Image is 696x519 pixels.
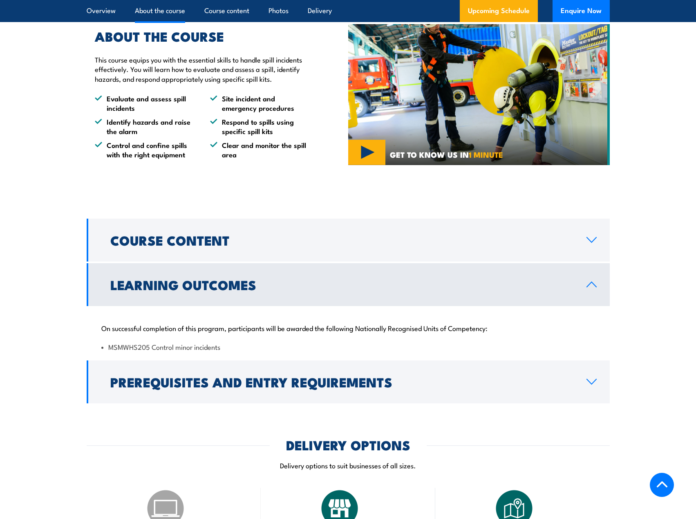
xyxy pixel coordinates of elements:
[469,148,503,160] strong: 1 MINUTE
[390,151,503,158] span: GET TO KNOW US IN
[110,234,573,246] h2: Course Content
[95,117,195,136] li: Identify hazards and raise the alarm
[210,117,311,136] li: Respond to spills using specific spill kits
[87,263,610,306] a: Learning Outcomes
[95,30,311,42] h2: ABOUT THE COURSE
[101,342,595,351] li: MSMWHS205 Control minor incidents
[210,140,311,159] li: Clear and monitor the spill area
[87,360,610,403] a: Prerequisites and Entry Requirements
[110,279,573,290] h2: Learning Outcomes
[286,439,410,450] h2: DELIVERY OPTIONS
[101,324,595,332] p: On successful completion of this program, participants will be awarded the following Nationally R...
[110,376,573,387] h2: Prerequisites and Entry Requirements
[87,461,610,470] p: Delivery options to suit businesses of all sizes.
[95,94,195,113] li: Evaluate and assess spill incidents
[348,24,610,166] img: Confined Space Training Courses
[87,219,610,262] a: Course Content
[95,55,311,83] p: This course equips you with the essential skills to handle spill incidents effectively. You will ...
[210,94,311,113] li: Site incident and emergency procedures
[95,140,195,159] li: Control and confine spills with the right equipment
